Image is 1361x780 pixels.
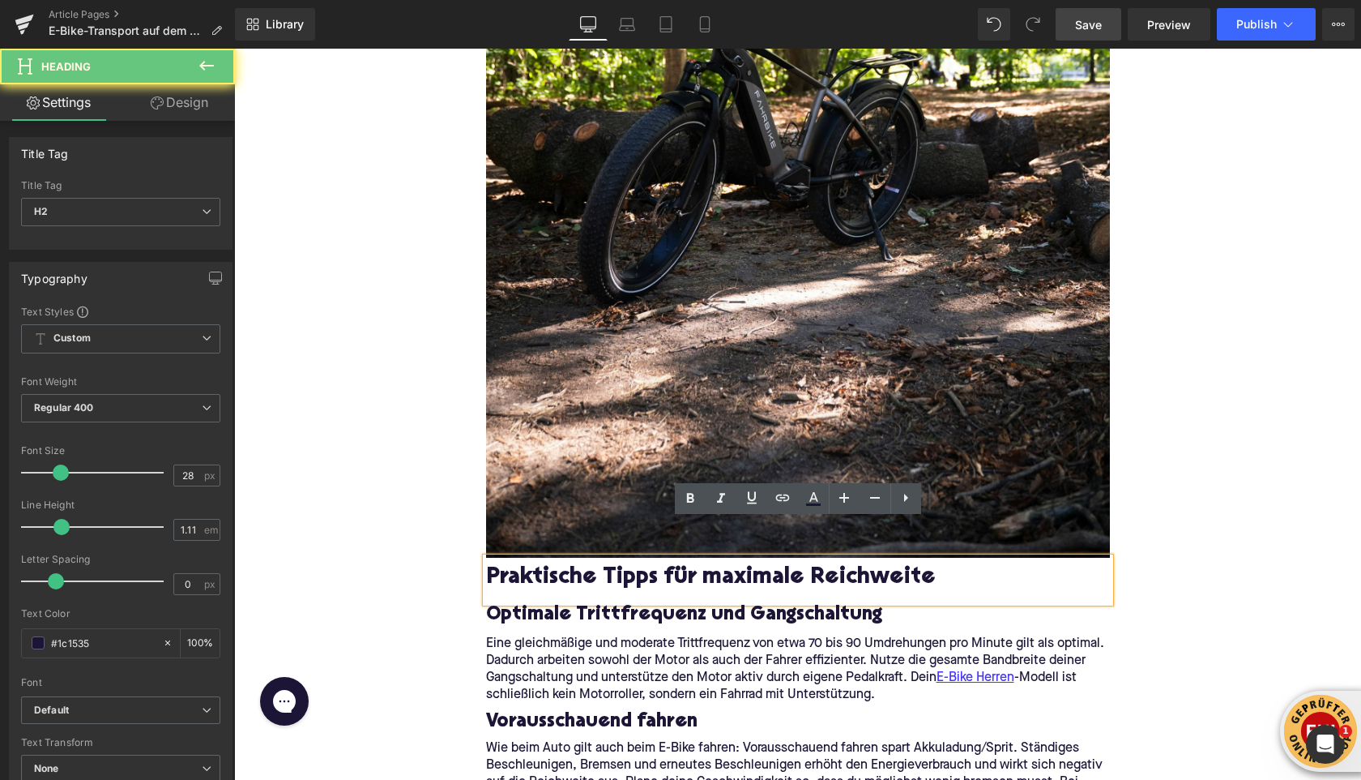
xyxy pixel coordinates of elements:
[1339,725,1352,738] span: 1
[21,138,69,161] div: Title Tag
[21,499,220,511] div: Line Height
[121,84,238,121] a: Design
[34,401,94,414] b: Regular 400
[21,445,220,456] div: Font Size
[41,60,91,73] span: Heading
[204,525,218,535] span: em
[1017,8,1049,41] button: Redo
[51,634,155,652] input: Color
[1322,8,1355,41] button: More
[21,608,220,619] div: Text Color
[978,8,1010,41] button: Undo
[252,554,876,579] h3: Optimale Trittfrequenz und Gangschaltung
[1128,8,1210,41] a: Preview
[1236,18,1277,31] span: Publish
[21,305,220,318] div: Text Styles
[181,629,220,658] div: %
[21,263,87,285] div: Typography
[21,180,220,191] div: Title Tag
[21,376,220,388] div: Font Weight
[49,24,204,37] span: E-Bike-Transport auf dem Autodach oder Heckträger: Was du beachten musst
[1306,725,1345,764] iframe: Intercom live chat
[18,623,83,683] iframe: Gorgias live chat messenger
[646,8,685,41] a: Tablet
[569,8,608,41] a: Desktop
[608,8,646,41] a: Laptop
[34,704,69,718] i: Default
[252,587,876,655] p: Eine gleichmäßige und moderate Trittfrequenz von etwa 70 bis 90 Umdrehungen pro Minute gilt als o...
[21,737,220,748] div: Text Transform
[1075,16,1102,33] span: Save
[252,517,876,542] h2: Praktische Tipps für maximale Reichweite
[53,332,91,345] b: Custom
[235,8,315,41] a: New Library
[21,554,220,565] div: Letter Spacing
[1147,16,1191,33] span: Preview
[49,8,235,21] a: Article Pages
[252,661,876,686] h3: Vorausschauend fahren
[266,17,304,32] span: Library
[34,205,48,217] b: H2
[204,470,218,481] span: px
[21,677,220,688] div: Font
[252,692,876,760] p: Wie beim Auto gilt auch beim E-Bike fahren: Vorausschauend fahren spart Akkuladung/Sprit. Ständig...
[685,8,724,41] a: Mobile
[1217,8,1316,41] button: Publish
[204,579,218,589] span: px
[34,762,59,774] b: None
[702,621,780,638] a: E-Bike Herren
